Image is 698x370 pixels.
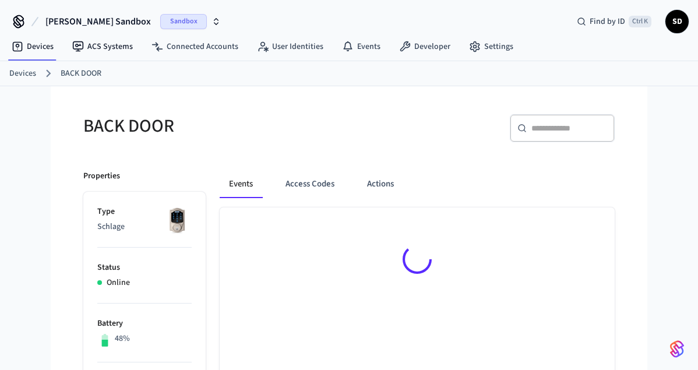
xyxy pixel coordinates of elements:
[107,277,130,289] p: Online
[590,16,625,27] span: Find by ID
[83,170,120,182] p: Properties
[61,68,101,80] a: BACK DOOR
[629,16,651,27] span: Ctrl K
[97,262,192,274] p: Status
[358,170,403,198] button: Actions
[9,68,36,80] a: Devices
[333,36,390,57] a: Events
[83,114,342,138] h5: BACK DOOR
[390,36,460,57] a: Developer
[97,221,192,233] p: Schlage
[160,14,207,29] span: Sandbox
[276,170,344,198] button: Access Codes
[248,36,333,57] a: User Identities
[163,206,192,235] img: Schlage Sense Smart Deadbolt with Camelot Trim, Front
[97,318,192,330] p: Battery
[115,333,130,345] p: 48%
[63,36,142,57] a: ACS Systems
[460,36,523,57] a: Settings
[97,206,192,218] p: Type
[665,10,689,33] button: SD
[667,11,688,32] span: SD
[45,15,151,29] span: [PERSON_NAME] Sandbox
[220,170,262,198] button: Events
[2,36,63,57] a: Devices
[142,36,248,57] a: Connected Accounts
[567,11,661,32] div: Find by IDCtrl K
[220,170,615,198] div: ant example
[670,340,684,358] img: SeamLogoGradient.69752ec5.svg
